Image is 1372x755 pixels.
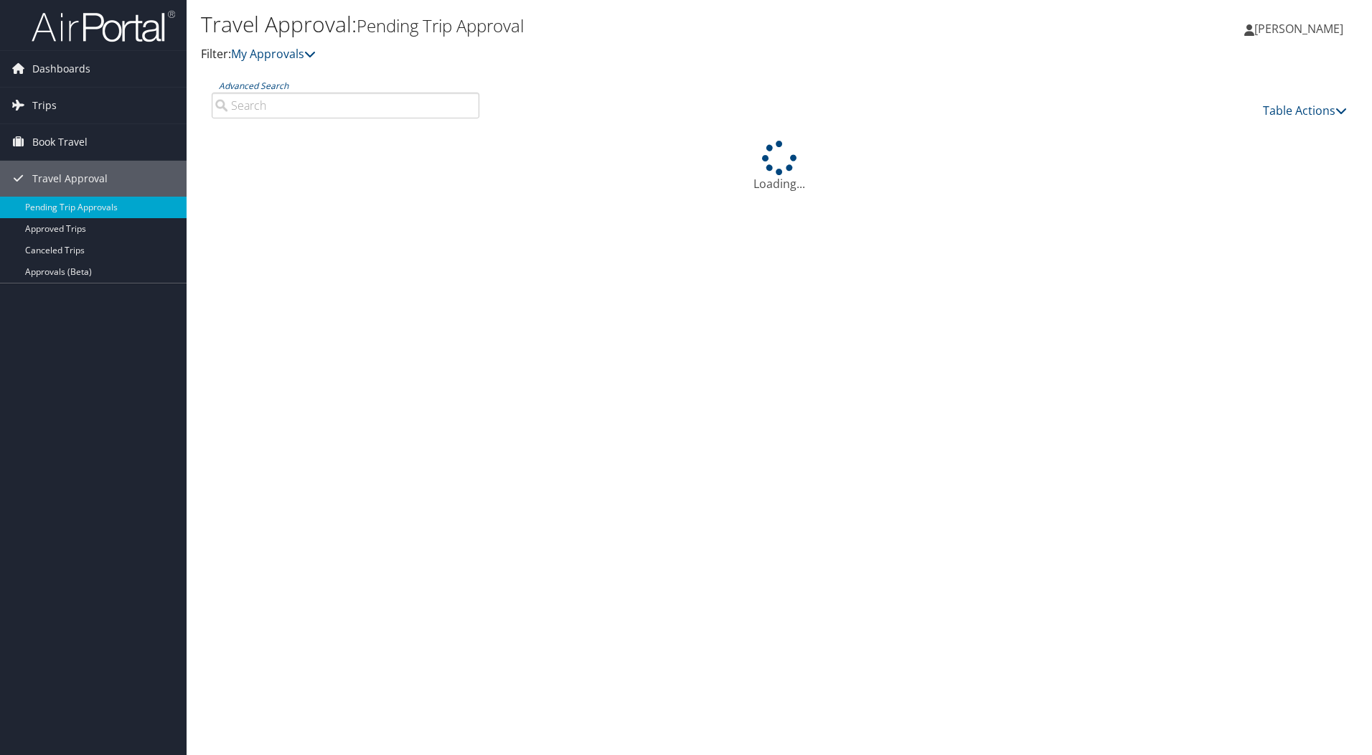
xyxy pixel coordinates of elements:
[32,9,175,43] img: airportal-logo.png
[32,88,57,123] span: Trips
[357,14,524,37] small: Pending Trip Approval
[201,141,1358,192] div: Loading...
[32,124,88,160] span: Book Travel
[32,51,90,87] span: Dashboards
[1263,103,1347,118] a: Table Actions
[212,93,479,118] input: Advanced Search
[219,80,288,92] a: Advanced Search
[201,45,972,64] p: Filter:
[32,161,108,197] span: Travel Approval
[201,9,972,39] h1: Travel Approval:
[1254,21,1343,37] span: [PERSON_NAME]
[231,46,316,62] a: My Approvals
[1244,7,1358,50] a: [PERSON_NAME]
